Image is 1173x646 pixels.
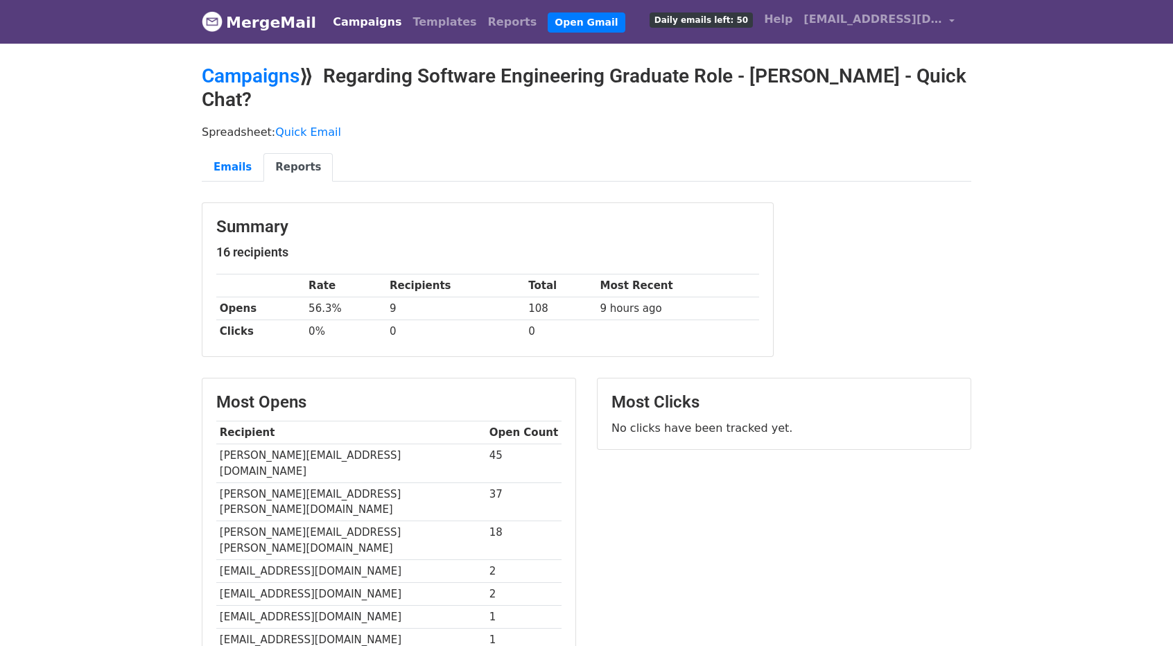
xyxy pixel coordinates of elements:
[216,444,486,483] td: [PERSON_NAME][EMAIL_ADDRESS][DOMAIN_NAME]
[216,421,486,444] th: Recipient
[644,6,758,33] a: Daily emails left: 50
[525,274,596,297] th: Total
[305,274,386,297] th: Rate
[263,153,333,182] a: Reports
[486,521,562,560] td: 18
[386,297,525,320] td: 9
[216,392,562,412] h3: Most Opens
[216,560,486,583] td: [EMAIL_ADDRESS][DOMAIN_NAME]
[202,125,971,139] p: Spreadsheet:
[407,8,482,36] a: Templates
[216,297,305,320] th: Opens
[486,421,562,444] th: Open Count
[216,245,759,260] h5: 16 recipients
[486,583,562,606] td: 2
[548,12,625,33] a: Open Gmail
[216,217,759,237] h3: Summary
[216,606,486,629] td: [EMAIL_ADDRESS][DOMAIN_NAME]
[486,560,562,583] td: 2
[611,392,957,412] h3: Most Clicks
[202,64,971,111] h2: ⟫ Regarding Software Engineering Graduate Role - [PERSON_NAME] - Quick Chat?
[803,11,942,28] span: [EMAIL_ADDRESS][DOMAIN_NAME]
[486,482,562,521] td: 37
[202,8,316,37] a: MergeMail
[202,153,263,182] a: Emails
[216,521,486,560] td: [PERSON_NAME][EMAIL_ADDRESS][PERSON_NAME][DOMAIN_NAME]
[202,64,299,87] a: Campaigns
[611,421,957,435] p: No clicks have been tracked yet.
[758,6,798,33] a: Help
[650,12,753,28] span: Daily emails left: 50
[486,444,562,483] td: 45
[216,482,486,521] td: [PERSON_NAME][EMAIL_ADDRESS][PERSON_NAME][DOMAIN_NAME]
[386,320,525,343] td: 0
[597,274,759,297] th: Most Recent
[305,320,386,343] td: 0%
[386,274,525,297] th: Recipients
[798,6,960,38] a: [EMAIL_ADDRESS][DOMAIN_NAME]
[216,583,486,606] td: [EMAIL_ADDRESS][DOMAIN_NAME]
[525,320,596,343] td: 0
[305,297,386,320] td: 56.3%
[525,297,596,320] td: 108
[597,297,759,320] td: 9 hours ago
[275,125,341,139] a: Quick Email
[483,8,543,36] a: Reports
[216,320,305,343] th: Clicks
[486,606,562,629] td: 1
[202,11,223,32] img: MergeMail logo
[327,8,407,36] a: Campaigns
